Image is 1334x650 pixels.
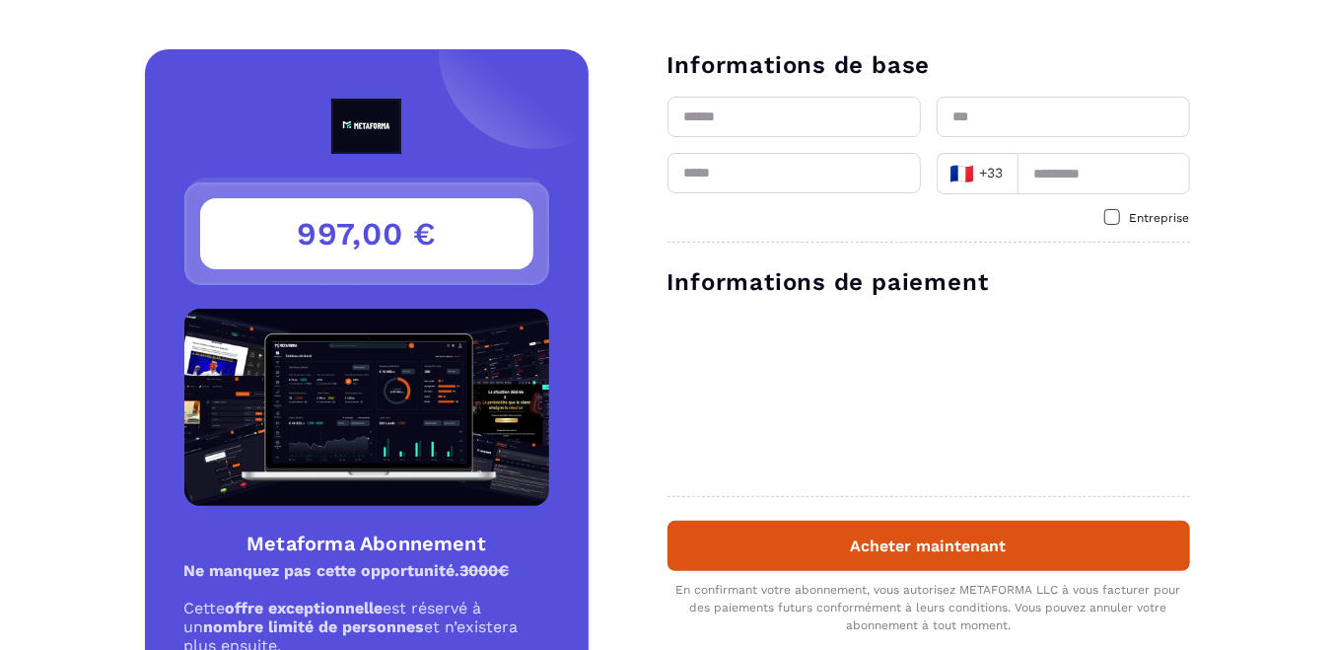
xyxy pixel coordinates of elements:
h3: 997,00 € [200,198,533,269]
strong: offre exceptionnelle [226,599,384,617]
h3: Informations de paiement [667,266,1190,298]
div: Search for option [937,153,1018,194]
span: 🇫🇷 [949,160,974,187]
span: Entreprise [1130,211,1190,225]
img: Product Image [184,309,549,506]
strong: Ne manquez pas cette opportunité. [184,561,510,580]
span: +33 [948,160,1004,187]
strong: nombre limité de personnes [204,617,425,636]
input: Search for option [1008,159,1011,188]
button: Acheter maintenant [667,521,1190,571]
h4: Metaforma Abonnement [184,530,549,557]
s: 3000€ [460,561,510,580]
iframe: Cadre de saisie sécurisé pour le paiement [664,310,1194,476]
h3: Informations de base [667,49,1190,81]
img: logo [286,99,448,154]
div: En confirmant votre abonnement, vous autorisez METAFORMA LLC à vous facturer pour des paiements f... [667,581,1190,634]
